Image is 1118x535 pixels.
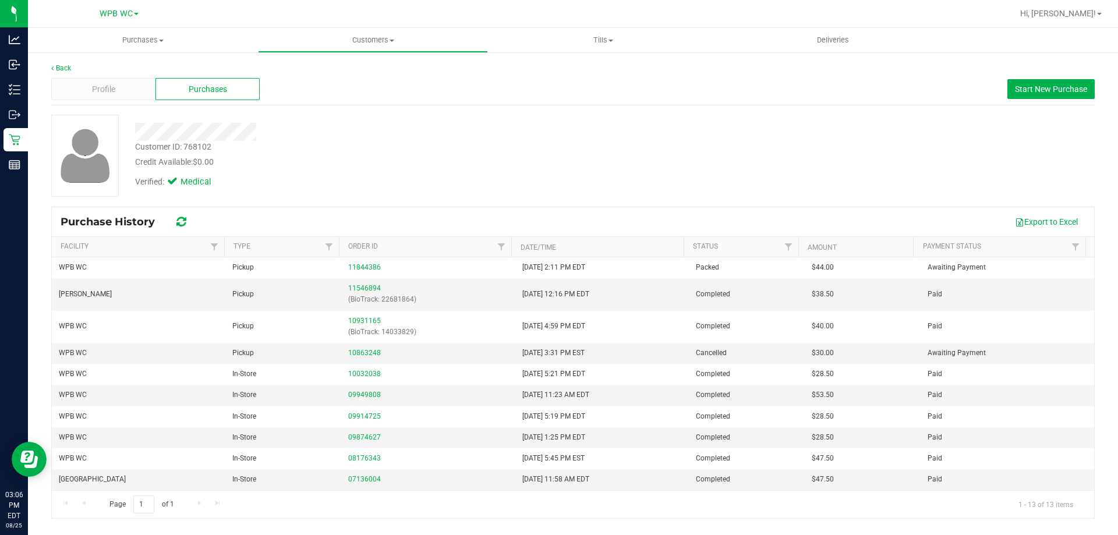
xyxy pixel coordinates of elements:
a: 10863248 [348,349,381,357]
span: $47.50 [812,474,834,485]
span: In-Store [232,474,256,485]
a: Purchases [28,28,258,52]
span: $28.50 [812,369,834,380]
span: [GEOGRAPHIC_DATA] [59,474,126,485]
span: Pickup [232,321,254,332]
a: 11844386 [348,263,381,271]
button: Export to Excel [1007,212,1085,232]
input: 1 [133,495,154,513]
span: $53.50 [812,389,834,401]
span: Paid [928,453,942,464]
span: [DATE] 4:59 PM EDT [522,321,585,332]
span: $38.50 [812,289,834,300]
span: Completed [696,321,730,332]
span: $44.00 [812,262,834,273]
span: Page of 1 [100,495,183,513]
a: Date/Time [521,243,556,251]
span: $47.50 [812,453,834,464]
a: Filter [492,237,511,257]
span: Customers [259,35,487,45]
span: In-Store [232,369,256,380]
button: Start New Purchase [1007,79,1095,99]
span: Start New Purchase [1015,84,1087,94]
span: [DATE] 2:11 PM EDT [522,262,585,273]
p: 08/25 [5,521,23,530]
a: 10931165 [348,317,381,325]
inline-svg: Inbound [9,59,20,70]
span: Pickup [232,262,254,273]
span: WPB WC [59,389,87,401]
inline-svg: Inventory [9,84,20,95]
span: Profile [92,83,115,95]
span: $28.50 [812,432,834,443]
span: WPB WC [59,453,87,464]
span: 1 - 13 of 13 items [1009,495,1082,513]
span: WPB WC [59,369,87,380]
span: [DATE] 12:16 PM EDT [522,289,589,300]
span: In-Store [232,389,256,401]
iframe: Resource center [12,442,47,477]
span: $0.00 [193,157,214,166]
span: WPB WC [100,9,133,19]
span: Paid [928,289,942,300]
span: Hi, [PERSON_NAME]! [1020,9,1096,18]
span: Paid [928,369,942,380]
a: Filter [205,237,224,257]
span: In-Store [232,411,256,422]
span: WPB WC [59,411,87,422]
p: (BioTrack: 14033829) [348,327,508,338]
span: Completed [696,289,730,300]
span: Completed [696,474,730,485]
a: 11546894 [348,284,381,292]
span: [DATE] 11:58 AM EDT [522,474,589,485]
span: Awaiting Payment [928,348,986,359]
span: Completed [696,369,730,380]
span: Purchases [189,83,227,95]
span: Paid [928,411,942,422]
span: Purchase History [61,215,167,228]
span: Completed [696,432,730,443]
a: Type [233,242,250,250]
span: Paid [928,389,942,401]
span: Deliveries [801,35,865,45]
span: Purchases [28,35,258,45]
a: Amount [808,243,837,251]
span: $40.00 [812,321,834,332]
div: Customer ID: 768102 [135,141,211,153]
a: Deliveries [718,28,948,52]
inline-svg: Reports [9,159,20,171]
a: Filter [320,237,339,257]
a: Back [51,64,71,72]
span: [DATE] 5:45 PM EST [522,453,585,464]
span: [DATE] 3:31 PM EST [522,348,585,359]
span: WPB WC [59,321,87,332]
span: $28.50 [812,411,834,422]
span: [DATE] 5:21 PM EDT [522,369,585,380]
span: Pickup [232,348,254,359]
span: [DATE] 5:19 PM EDT [522,411,585,422]
span: Pickup [232,289,254,300]
a: 09874627 [348,433,381,441]
span: Packed [696,262,719,273]
span: Tills [489,35,717,45]
span: WPB WC [59,262,87,273]
a: Payment Status [923,242,981,250]
a: 08176343 [348,454,381,462]
span: [PERSON_NAME] [59,289,112,300]
span: Cancelled [696,348,727,359]
img: user-icon.png [55,126,116,186]
span: Paid [928,474,942,485]
span: In-Store [232,432,256,443]
a: 09914725 [348,412,381,420]
p: 03:06 PM EDT [5,490,23,521]
a: 07136004 [348,475,381,483]
span: Completed [696,411,730,422]
a: Facility [61,242,89,250]
span: Paid [928,321,942,332]
inline-svg: Analytics [9,34,20,45]
a: Status [693,242,718,250]
inline-svg: Outbound [9,109,20,121]
p: (BioTrack: 22681864) [348,294,508,305]
a: Customers [258,28,488,52]
span: Completed [696,453,730,464]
